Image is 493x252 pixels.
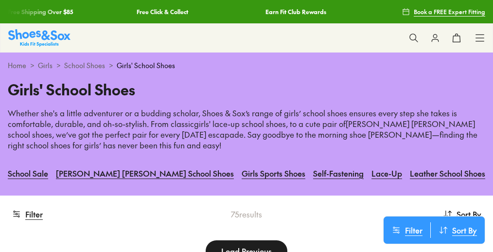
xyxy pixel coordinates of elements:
[8,162,48,184] a: School Sale
[12,203,43,225] button: Filter
[242,162,305,184] a: Girls Sports Shoes
[194,118,286,129] a: girls' lace-up school shoes
[402,3,485,20] a: Book a FREE Expert Fitting
[371,162,402,184] a: Lace-Up
[8,118,475,140] a: [PERSON_NAME] [PERSON_NAME] school shoes
[410,162,485,184] a: Leather School Shoes
[38,60,53,71] a: Girls
[8,108,485,151] p: Whether she's a little adventurer or a budding scholar, Shoes & Sox’s range of girls’ school shoe...
[8,29,70,46] img: SNS_Logo_Responsive.svg
[313,162,364,184] a: Self-Fastening
[117,60,175,71] span: Girls' School Shoes
[457,208,481,220] span: Sort By
[8,60,485,71] div: > > >
[8,60,26,71] a: Home
[431,222,485,238] button: Sort By
[64,60,105,71] a: School Shoes
[8,78,485,100] h1: Girls' School Shoes
[8,29,70,46] a: Shoes & Sox
[443,203,481,225] button: Sort By
[56,162,234,184] a: [PERSON_NAME] [PERSON_NAME] School Shoes
[452,224,477,236] span: Sort By
[414,7,485,16] span: Book a FREE Expert Fitting
[384,222,430,238] button: Filter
